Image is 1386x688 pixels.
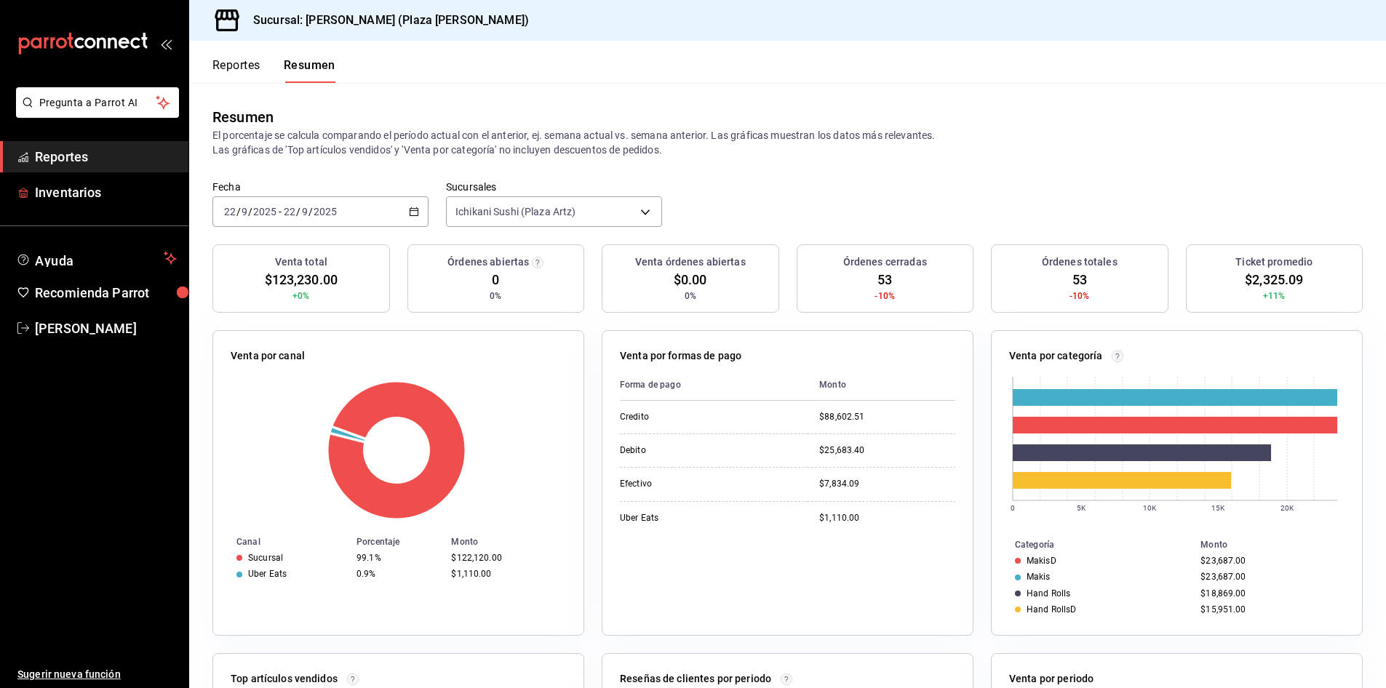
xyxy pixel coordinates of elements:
[231,671,338,687] p: Top artículos vendidos
[1263,289,1286,303] span: +11%
[35,319,177,338] span: [PERSON_NAME]
[284,58,335,83] button: Resumen
[241,206,248,217] input: --
[1072,270,1087,289] span: 53
[447,255,529,270] h3: Órdenes abiertas
[279,206,282,217] span: -
[620,369,808,401] th: Forma de pago
[1027,604,1076,615] div: Hand RollsD
[1042,255,1118,270] h3: Órdenes totales
[1009,671,1094,687] p: Venta por periodo
[265,270,338,289] span: $123,230.00
[252,206,277,217] input: ----
[236,206,241,217] span: /
[492,270,499,289] span: 0
[301,206,308,217] input: --
[1200,604,1339,615] div: $15,951.00
[242,12,529,29] h3: Sucursal: [PERSON_NAME] (Plaza [PERSON_NAME])
[1200,588,1339,599] div: $18,869.00
[635,255,746,270] h3: Venta órdenes abiertas
[212,128,1363,157] p: El porcentaje se calcula comparando el período actual con el anterior, ej. semana actual vs. sema...
[35,147,177,167] span: Reportes
[1027,588,1070,599] div: Hand Rolls
[357,569,439,579] div: 0.9%
[212,106,274,128] div: Resumen
[1143,504,1157,512] text: 10K
[1235,255,1313,270] h3: Ticket promedio
[35,249,158,267] span: Ayuda
[490,289,501,303] span: 0%
[451,553,560,563] div: $122,120.00
[275,255,327,270] h3: Venta total
[16,87,179,118] button: Pregunta a Parrot AI
[446,182,662,192] label: Sucursales
[357,553,439,563] div: 99.1%
[308,206,313,217] span: /
[39,95,156,111] span: Pregunta a Parrot AI
[1200,556,1339,566] div: $23,687.00
[620,348,741,364] p: Venta por formas de pago
[1027,556,1056,566] div: MakisD
[248,206,252,217] span: /
[620,444,765,457] div: Debito
[455,204,576,219] span: Ichikani Sushi (Plaza Artz)
[283,206,296,217] input: --
[819,512,955,524] div: $1,110.00
[620,512,765,524] div: Uber Eats
[231,348,305,364] p: Venta por canal
[1211,504,1225,512] text: 15K
[296,206,300,217] span: /
[213,534,351,550] th: Canal
[819,444,955,457] div: $25,683.40
[1011,504,1015,512] text: 0
[313,206,338,217] input: ----
[35,183,177,202] span: Inventarios
[248,553,283,563] div: Sucursal
[160,38,172,49] button: open_drawer_menu
[445,534,584,550] th: Monto
[992,537,1195,553] th: Categoría
[1027,572,1051,582] div: Makis
[35,283,177,303] span: Recomienda Parrot
[17,667,177,682] span: Sugerir nueva función
[451,569,560,579] div: $1,110.00
[685,289,696,303] span: 0%
[1009,348,1103,364] p: Venta por categoría
[620,478,765,490] div: Efectivo
[808,369,955,401] th: Monto
[212,58,260,83] button: Reportes
[819,411,955,423] div: $88,602.51
[248,569,287,579] div: Uber Eats
[223,206,236,217] input: --
[1195,537,1362,553] th: Monto
[1070,289,1090,303] span: -10%
[1281,504,1294,512] text: 20K
[620,411,765,423] div: Credito
[10,105,179,121] a: Pregunta a Parrot AI
[620,671,771,687] p: Reseñas de clientes por periodo
[1200,572,1339,582] div: $23,687.00
[674,270,707,289] span: $0.00
[875,289,895,303] span: -10%
[1077,504,1086,512] text: 5K
[212,58,335,83] div: navigation tabs
[351,534,445,550] th: Porcentaje
[819,478,955,490] div: $7,834.09
[292,289,309,303] span: +0%
[1245,270,1303,289] span: $2,325.09
[843,255,927,270] h3: Órdenes cerradas
[877,270,892,289] span: 53
[212,182,429,192] label: Fecha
